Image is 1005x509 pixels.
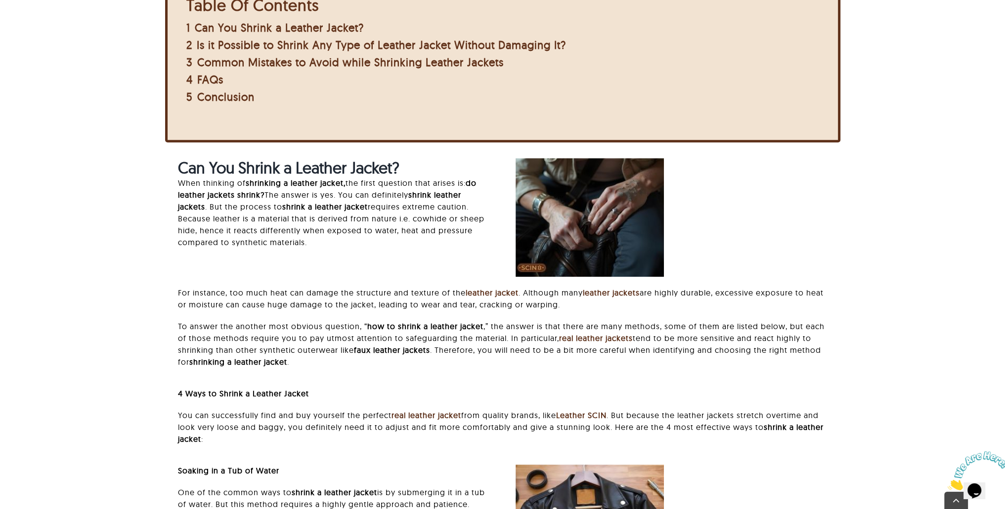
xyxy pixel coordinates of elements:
span: Conclusion [197,90,255,104]
p: To answer the another most obvious question, “ ,” the answer is that there are many methods, some... [178,320,828,368]
strong: how to shrink a leather jacket [367,321,483,331]
span: Common Mistakes to Avoid while Shrinking Leather Jackets [197,55,504,69]
strong: faux leather jackets [354,345,430,355]
span: 1 [186,21,190,35]
span: 5 [186,90,193,104]
span: Is it Possible to Shrink Any Type of Leather Jacket Without Damaging It? [197,38,566,52]
iframe: chat widget [944,447,1005,494]
strong: Soaking in a Tub of Water [178,466,279,475]
a: leather jacket [466,288,519,297]
span: 3 [186,55,193,69]
strong: shrink a leather jacket [292,487,377,497]
strong: shrinking a leather jacket, [246,178,346,188]
img: Chat attention grabber [4,4,65,43]
strong: shrink a leather jacket [282,202,368,212]
a: leather jackets [583,288,640,297]
span: FAQs [197,73,223,86]
a: Leather SCIN [556,410,607,420]
span: 2 [186,38,192,52]
a: 4 FAQs [186,73,223,86]
a: 1 Can You Shrink a Leather Jacket? [186,21,364,35]
span: 4 [186,73,193,86]
span: Can You Shrink a Leather Jacket? [195,21,364,35]
strong: shrinking a leather jacket [189,357,287,367]
a: 2 Is it Possible to Shrink Any Type of Leather Jacket Without Damaging It? [186,38,566,52]
p: You can successfully find and buy yourself the perfect from quality brands, like . But because th... [178,409,828,445]
a: 5 Conclusion [186,90,255,104]
p: When thinking of the first question that arises is: The answer is yes. You can definitely . But t... [178,177,490,248]
a: 3 Common Mistakes to Avoid while Shrinking Leather Jackets [186,55,504,69]
a: real leather jackets [559,333,633,343]
a: real leather jacket [392,410,461,420]
strong: 4 Ways to Shrink a Leather Jacket [178,388,309,398]
p: For instance, too much heat can damage the structure and texture of the . Although many are highl... [178,287,828,310]
strong: Can You Shrink a Leather Jacket? [178,158,399,177]
img: can you shrink a leather jacket [516,158,664,277]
